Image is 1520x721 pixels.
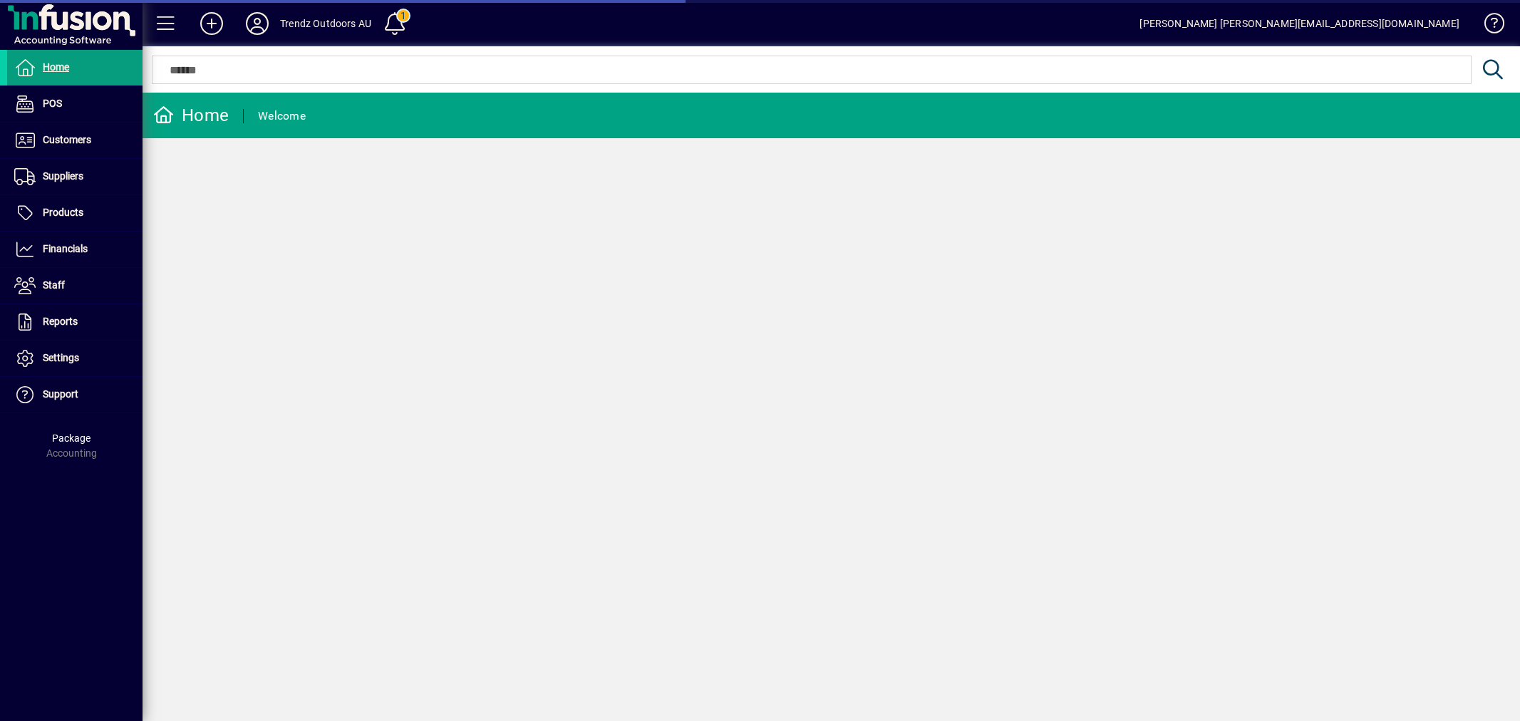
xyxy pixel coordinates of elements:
[43,243,88,254] span: Financials
[52,432,91,444] span: Package
[7,304,143,340] a: Reports
[43,61,69,73] span: Home
[189,11,234,36] button: Add
[43,352,79,363] span: Settings
[7,341,143,376] a: Settings
[43,170,83,182] span: Suppliers
[43,207,83,218] span: Products
[7,195,143,231] a: Products
[43,98,62,109] span: POS
[7,86,143,122] a: POS
[43,388,78,400] span: Support
[7,123,143,158] a: Customers
[43,134,91,145] span: Customers
[1139,12,1459,35] div: [PERSON_NAME] [PERSON_NAME][EMAIL_ADDRESS][DOMAIN_NAME]
[280,12,371,35] div: Trendz Outdoors AU
[43,316,78,327] span: Reports
[7,159,143,194] a: Suppliers
[7,377,143,413] a: Support
[1474,3,1502,49] a: Knowledge Base
[234,11,280,36] button: Profile
[258,105,306,128] div: Welcome
[153,104,229,127] div: Home
[7,268,143,304] a: Staff
[7,232,143,267] a: Financials
[43,279,65,291] span: Staff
